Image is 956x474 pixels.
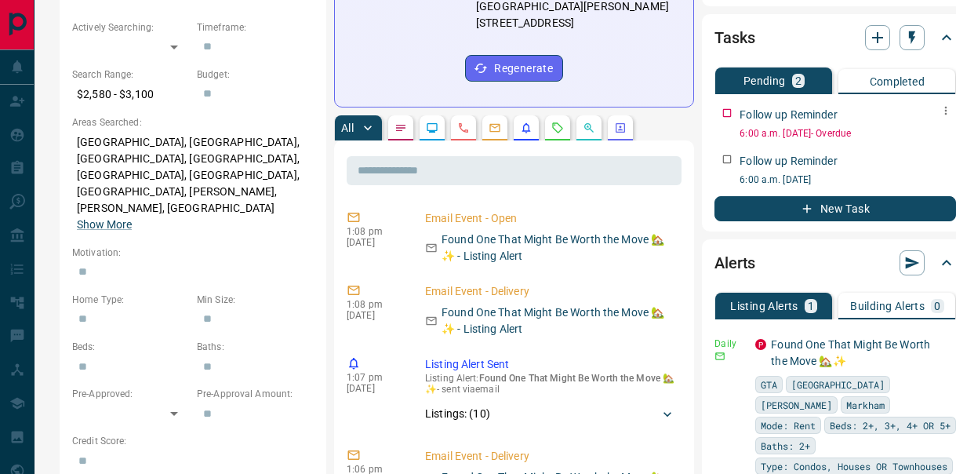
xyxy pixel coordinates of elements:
[394,122,407,134] svg: Notes
[347,310,402,321] p: [DATE]
[425,399,675,428] div: Listings: (10)
[465,55,563,82] button: Regenerate
[740,107,837,123] p: Follow up Reminder
[425,373,675,395] p: Listing Alert : - sent via email
[714,250,755,275] h2: Alerts
[730,301,798,312] p: Listing Alerts
[197,20,314,35] p: Timeframe:
[714,244,956,282] div: Alerts
[795,75,802,86] p: 2
[425,283,675,300] p: Email Event - Delivery
[197,340,314,354] p: Baths:
[341,122,354,133] p: All
[72,129,314,238] p: [GEOGRAPHIC_DATA], [GEOGRAPHIC_DATA], [GEOGRAPHIC_DATA], [GEOGRAPHIC_DATA], [GEOGRAPHIC_DATA], [G...
[761,417,816,433] span: Mode: Rent
[426,122,438,134] svg: Lead Browsing Activity
[489,122,501,134] svg: Emails
[72,115,314,129] p: Areas Searched:
[347,383,402,394] p: [DATE]
[743,75,786,86] p: Pending
[520,122,533,134] svg: Listing Alerts
[72,82,189,108] p: $2,580 - $3,100
[850,301,925,312] p: Building Alerts
[347,237,402,248] p: [DATE]
[614,122,627,134] svg: Agent Actions
[347,226,402,237] p: 1:08 pm
[761,397,832,413] span: [PERSON_NAME]
[442,232,675,264] p: Found One That Might Be Worth the Move 🏡✨ - Listing Alert
[77,217,132,233] button: Show More
[72,293,189,307] p: Home Type:
[425,356,675,373] p: Listing Alert Sent
[197,387,314,401] p: Pre-Approval Amount:
[755,339,766,350] div: property.ca
[425,373,674,395] span: Found One That Might Be Worth the Move 🏡✨
[740,126,956,140] p: 6:00 a.m. [DATE] - Overdue
[425,406,490,422] p: Listings: ( 10 )
[425,448,675,465] p: Email Event - Delivery
[442,304,675,337] p: Found One That Might Be Worth the Move 🏡✨ - Listing Alert
[740,153,837,170] p: Follow up Reminder
[740,173,956,187] p: 6:00 a.m. [DATE]
[714,196,956,221] button: New Task
[197,293,314,307] p: Min Size:
[714,351,725,362] svg: Email
[72,246,314,260] p: Motivation:
[72,434,314,448] p: Credit Score:
[761,458,947,474] span: Type: Condos, Houses OR Townhouses
[347,299,402,310] p: 1:08 pm
[457,122,470,134] svg: Calls
[846,397,885,413] span: Markham
[870,76,925,87] p: Completed
[714,25,754,50] h2: Tasks
[72,67,189,82] p: Search Range:
[761,438,810,454] span: Baths: 2+
[714,337,746,351] p: Daily
[808,301,814,312] p: 1
[347,372,402,383] p: 1:07 pm
[830,417,951,433] span: Beds: 2+, 3+, 4+ OR 5+
[761,377,777,392] span: GTA
[583,122,595,134] svg: Opportunities
[551,122,564,134] svg: Requests
[771,338,930,367] a: Found One That Might Be Worth the Move 🏡✨
[791,377,885,392] span: [GEOGRAPHIC_DATA]
[425,210,675,227] p: Email Event - Open
[934,301,940,312] p: 0
[72,20,189,35] p: Actively Searching:
[714,19,956,57] div: Tasks
[72,340,189,354] p: Beds:
[72,387,189,401] p: Pre-Approved:
[197,67,314,82] p: Budget:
